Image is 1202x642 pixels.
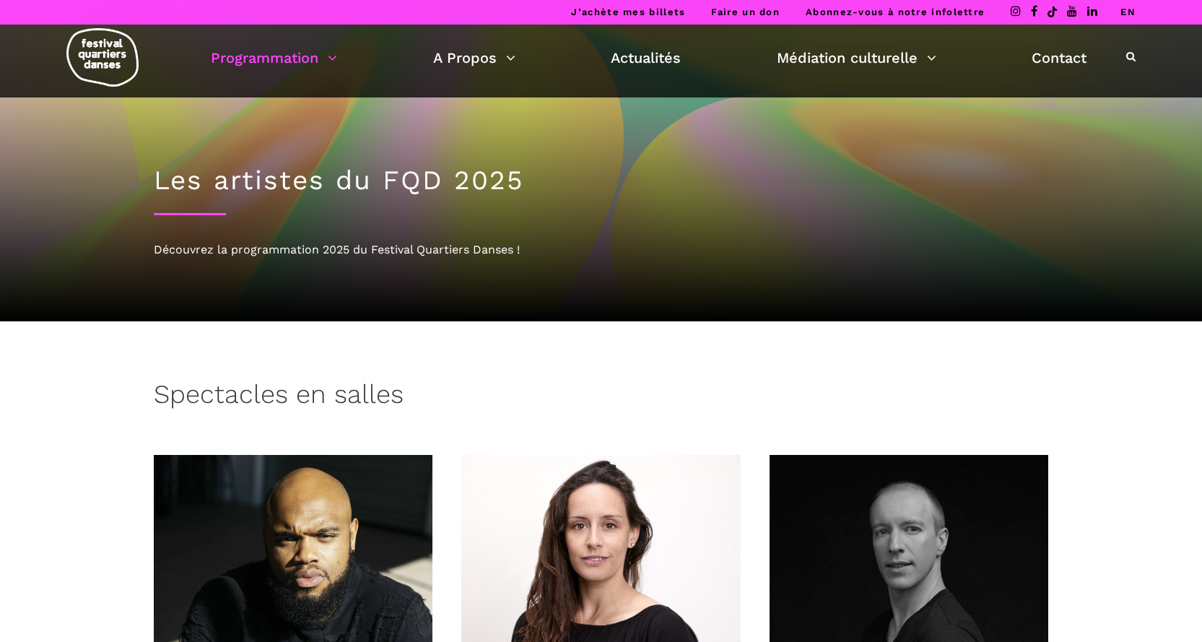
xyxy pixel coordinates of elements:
a: A Propos [433,45,515,70]
a: Programmation [211,45,337,70]
a: Actualités [611,45,681,70]
div: Découvrez la programmation 2025 du Festival Quartiers Danses ! [154,240,1049,259]
h3: Spectacles en salles [154,379,404,415]
a: EN [1120,6,1136,17]
a: Faire un don [711,6,780,17]
img: logo-fqd-med [66,28,139,87]
a: Contact [1032,45,1086,70]
a: Médiation culturelle [777,45,936,70]
h1: Les artistes du FQD 2025 [154,165,1049,196]
a: Abonnez-vous à notre infolettre [806,6,985,17]
a: J’achète mes billets [571,6,685,17]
